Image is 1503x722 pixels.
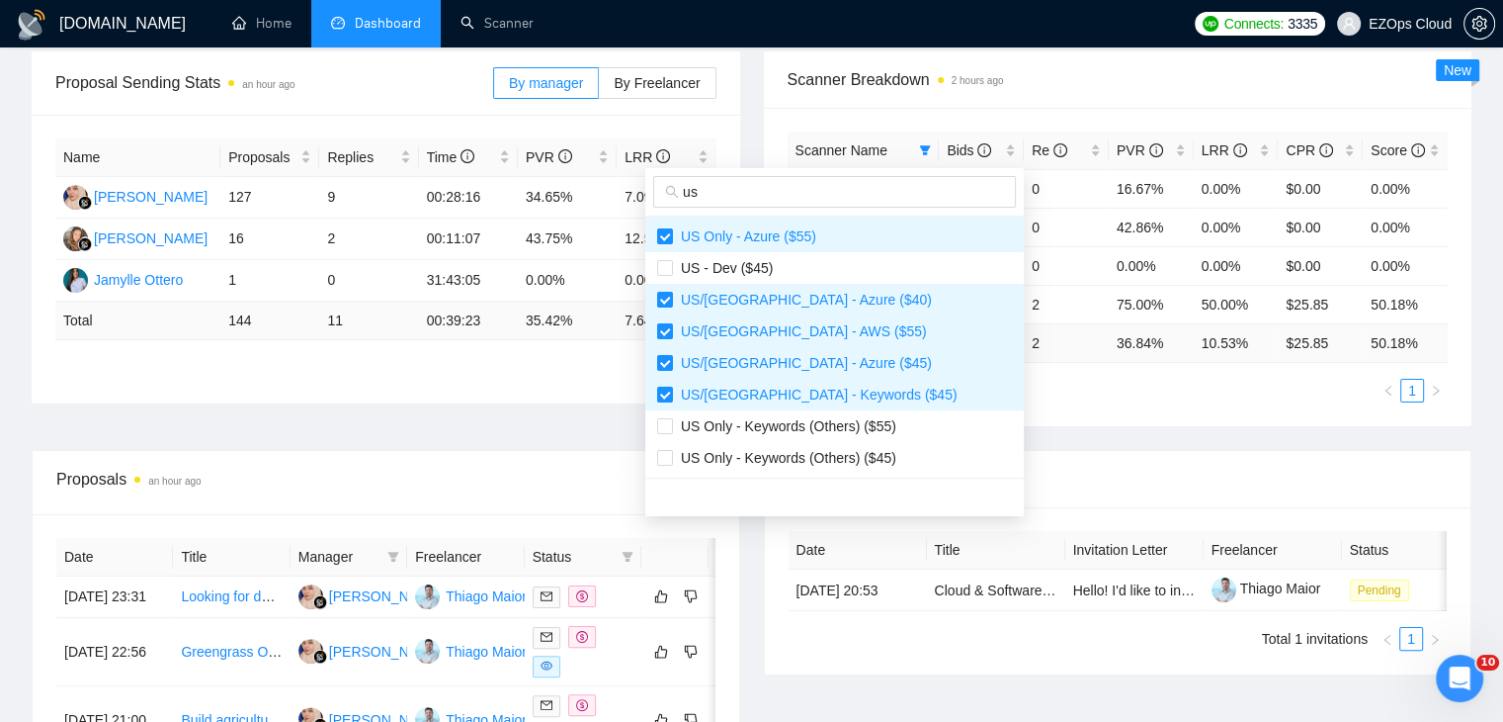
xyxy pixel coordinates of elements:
span: right [1430,385,1442,397]
td: 0.00% [1194,208,1279,246]
span: filter [915,135,935,165]
td: 00:28:16 [419,177,518,219]
span: setting [1464,16,1494,32]
td: 36.84 % [1109,323,1194,362]
span: like [654,588,668,604]
a: JOJamylle Ottero [63,271,183,287]
span: info-circle [1319,143,1333,157]
td: 0.00% [1109,246,1194,285]
li: Previous Page [1376,627,1399,651]
td: 35.42 % [518,302,617,340]
button: right [1424,379,1448,403]
td: 2 [1024,285,1109,323]
td: [DATE] 20:53 [789,570,927,611]
td: 10.53 % [1194,323,1279,362]
a: 1 [1400,628,1422,650]
button: left [1377,379,1400,403]
td: $0.00 [1278,169,1363,208]
td: 50.18 % [1363,323,1448,362]
span: search [665,185,679,199]
img: TM [415,639,440,664]
span: Status [533,546,614,568]
span: info-circle [1149,143,1163,157]
img: TM [415,585,440,609]
span: Pending [1350,580,1409,601]
a: AJ[PERSON_NAME] [298,643,443,659]
span: Replies [327,146,395,168]
button: setting [1463,8,1495,40]
span: dollar [576,699,588,711]
div: Proposals [56,467,385,498]
td: 16 [220,219,319,260]
td: 50.18% [1363,285,1448,323]
img: upwork-logo.png [1203,16,1218,32]
span: info-circle [460,149,474,163]
span: dislike [684,644,698,660]
span: info-circle [1411,143,1425,157]
span: mail [541,699,552,711]
td: Cloud & Software Architect (Advisory Role) for SaaS Music Library [927,570,1065,611]
a: AJ[PERSON_NAME] [63,188,208,204]
span: Scanner Name [795,142,887,158]
a: Looking for data Engineering developer for Climate Tech MVP [181,588,559,604]
td: Greengrass OTA updater app for Raspberry Pi-5 + Jetson Orin [173,618,290,686]
img: NK [63,226,88,251]
img: AJ [63,185,88,210]
span: 10 [1476,655,1499,671]
td: 0 [1024,246,1109,285]
span: LRR [625,149,670,165]
time: an hour ago [242,79,294,90]
span: filter [387,551,399,563]
span: dollar [576,631,588,643]
span: Scanner Breakdown [788,67,1449,92]
span: US - Dev ($45) [673,260,773,276]
span: PVR [526,149,572,165]
td: 7.09% [617,177,715,219]
span: info-circle [656,149,670,163]
span: New [1444,62,1471,78]
span: info-circle [558,149,572,163]
span: Score [1371,142,1424,158]
span: US/[GEOGRAPHIC_DATA] - Azure ($45) [673,355,932,371]
span: like [654,644,668,660]
td: 0.00% [1194,246,1279,285]
a: Thiago Maior [1211,581,1321,596]
span: filter [919,144,931,156]
td: 7.64 % [617,302,715,340]
td: 0.00% [1363,169,1448,208]
span: filter [618,542,637,572]
td: 0.00% [1363,208,1448,246]
img: gigradar-bm.png [78,237,92,251]
div: [PERSON_NAME] [94,227,208,249]
th: Proposals [220,138,319,177]
span: dashboard [331,16,345,30]
div: [PERSON_NAME] [329,586,443,607]
a: Cloud & Software Architect (Advisory Role) for SaaS Music Library [935,583,1342,598]
img: logo [16,9,47,41]
td: 2 [1024,323,1109,362]
td: 0.00% [1194,169,1279,208]
div: Thiago Maior [446,641,527,663]
span: dislike [684,588,698,604]
span: US Only - Keywords (Others) ($55) [673,418,896,434]
span: US/[GEOGRAPHIC_DATA] - Azure ($40) [673,292,932,308]
span: 3335 [1288,13,1317,35]
div: [PERSON_NAME] [94,186,208,208]
li: 1 [1400,379,1424,403]
a: TMThiago Maior [415,643,527,659]
button: right [1423,627,1447,651]
li: Previous Page [1377,379,1400,403]
a: Pending [1350,582,1417,597]
td: 0.00% [518,260,617,302]
a: homeHome [232,15,292,32]
td: 50.00% [1194,285,1279,323]
th: Replies [319,138,418,177]
span: info-circle [977,143,991,157]
td: 42.86% [1109,208,1194,246]
td: 127 [220,177,319,219]
th: Status [1342,531,1480,570]
span: Re [1032,142,1067,158]
th: Invitation Letter [1065,531,1204,570]
span: LRR [1202,142,1247,158]
button: dislike [679,585,703,608]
